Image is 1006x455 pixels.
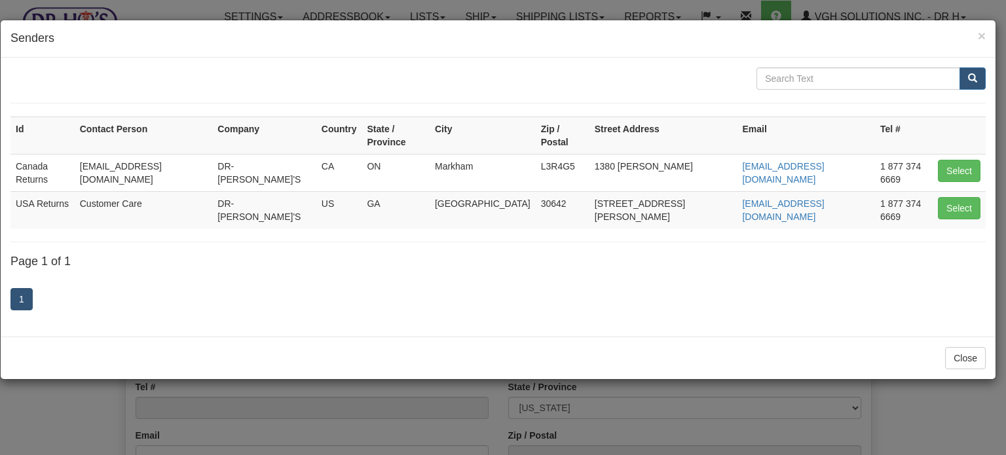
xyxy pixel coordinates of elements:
[536,191,589,228] td: 30642
[938,197,980,219] button: Select
[316,191,362,228] td: US
[316,154,362,191] td: CA
[362,191,430,228] td: GA
[978,29,986,43] button: Close
[945,347,986,369] button: Close
[10,255,986,268] h4: Page 1 of 1
[536,154,589,191] td: L3R4G5
[10,191,75,228] td: USA Returns
[589,154,737,191] td: 1380 [PERSON_NAME]
[589,117,737,154] th: Street Address
[430,191,536,228] td: [GEOGRAPHIC_DATA]
[875,191,933,228] td: 1 877 374 6669
[212,117,316,154] th: Company
[430,154,536,191] td: Markham
[212,191,316,228] td: DR-[PERSON_NAME]'S
[10,288,33,310] a: 1
[430,117,536,154] th: City
[75,191,213,228] td: Customer Care
[75,154,213,191] td: [EMAIL_ADDRESS][DOMAIN_NAME]
[362,154,430,191] td: ON
[976,160,1005,294] iframe: chat widget
[875,117,933,154] th: Tel #
[737,117,875,154] th: Email
[10,30,986,47] h4: Senders
[938,160,980,182] button: Select
[75,117,213,154] th: Contact Person
[10,117,75,154] th: Id
[212,154,316,191] td: DR-[PERSON_NAME]'S
[10,154,75,191] td: Canada Returns
[589,191,737,228] td: [STREET_ADDRESS][PERSON_NAME]
[362,117,430,154] th: State / Province
[536,117,589,154] th: Zip / Postal
[875,154,933,191] td: 1 877 374 6669
[316,117,362,154] th: Country
[978,28,986,43] span: ×
[756,67,960,90] input: Search Text
[742,161,824,185] a: [EMAIL_ADDRESS][DOMAIN_NAME]
[742,198,824,222] a: [EMAIL_ADDRESS][DOMAIN_NAME]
